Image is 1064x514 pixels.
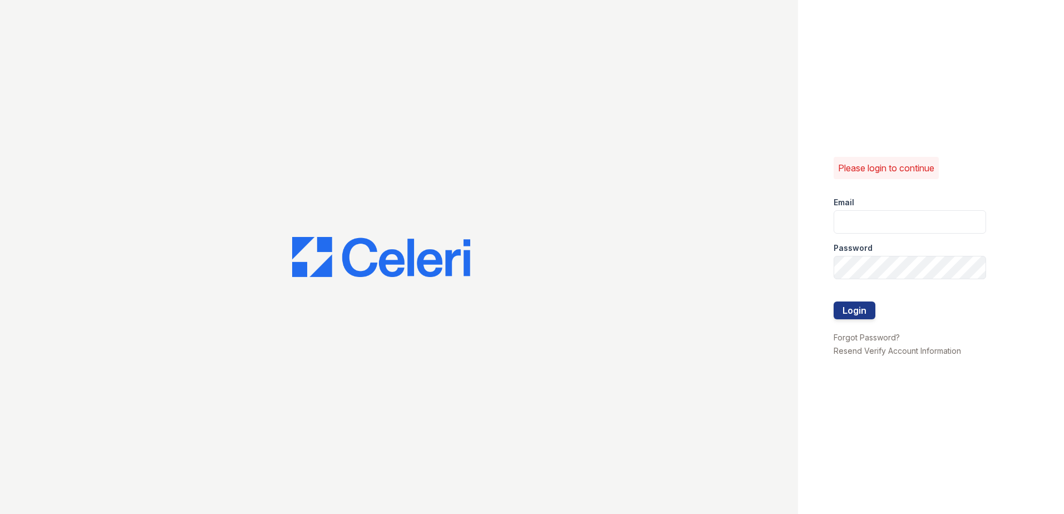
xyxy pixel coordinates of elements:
img: CE_Logo_Blue-a8612792a0a2168367f1c8372b55b34899dd931a85d93a1a3d3e32e68fde9ad4.png [292,237,470,277]
button: Login [834,302,875,319]
label: Email [834,197,854,208]
label: Password [834,243,873,254]
a: Resend Verify Account Information [834,346,961,355]
a: Forgot Password? [834,333,900,342]
p: Please login to continue [838,161,934,175]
